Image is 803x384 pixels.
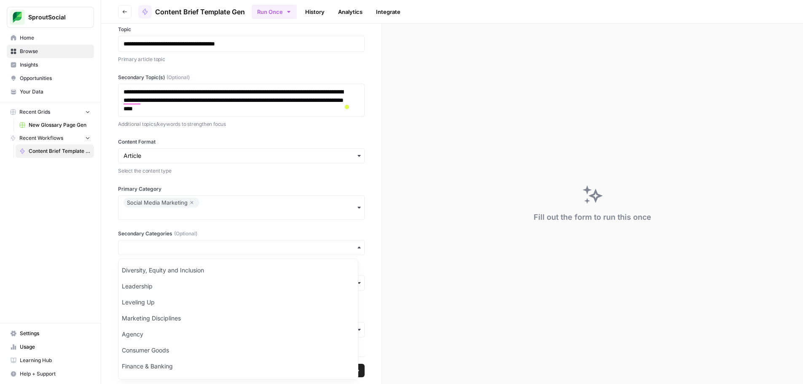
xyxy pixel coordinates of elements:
[7,340,94,354] a: Usage
[118,310,358,326] div: Marketing Disciplines
[534,211,651,223] div: Fill out the form to run this once
[118,167,365,175] p: Select the content type
[333,5,368,19] a: Analytics
[7,58,94,72] a: Insights
[29,121,90,129] span: New Glossary Page Gen
[118,294,358,310] div: Leveling Up
[118,230,365,237] label: Secondary Categories
[118,358,358,374] div: Finance & Banking
[7,106,94,118] button: Recent Grids
[127,197,196,208] div: Social Media Marketing
[7,327,94,340] a: Settings
[20,330,90,337] span: Settings
[29,147,90,155] span: Content Brief Template Gen
[174,230,197,237] span: (Optional)
[16,144,94,158] a: Content Brief Template Gen
[7,31,94,45] a: Home
[7,72,94,85] a: Opportunities
[118,74,365,81] label: Secondary Topic(s)
[118,55,365,64] p: Primary article topic
[20,61,90,69] span: Insights
[118,342,358,358] div: Consumer Goods
[7,85,94,99] a: Your Data
[118,138,365,146] label: Content Format
[118,120,365,128] p: Additional topics/keywords to strengthen focus
[7,7,94,28] button: Workspace: SproutSocial
[20,343,90,351] span: Usage
[20,75,90,82] span: Opportunities
[252,5,297,19] button: Run Once
[124,152,359,160] input: Article
[300,5,330,19] a: History
[7,367,94,381] button: Help + Support
[155,7,245,17] span: Content Brief Template Gen
[118,278,358,294] div: Leadership
[20,48,90,55] span: Browse
[10,10,25,25] img: SproutSocial Logo
[20,34,90,42] span: Home
[118,185,365,193] label: Primary Category
[20,370,90,378] span: Help + Support
[138,5,245,19] a: Content Brief Template Gen
[19,134,63,142] span: Recent Workflows
[7,132,94,144] button: Recent Workflows
[20,88,90,96] span: Your Data
[118,262,358,278] div: Diversity, Equity and Inclusion
[16,118,94,132] a: New Glossary Page Gen
[7,354,94,367] a: Learning Hub
[118,326,358,342] div: Agency
[20,357,90,364] span: Learning Hub
[167,74,190,81] span: (Optional)
[371,5,406,19] a: Integrate
[118,26,365,33] label: Topic
[118,195,365,220] button: Social Media Marketing
[28,13,79,21] span: SproutSocial
[19,108,50,116] span: Recent Grids
[7,45,94,58] a: Browse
